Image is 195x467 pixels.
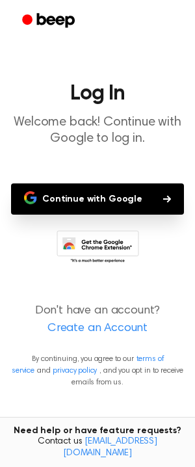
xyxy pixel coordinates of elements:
p: By continuing, you agree to our and , and you opt in to receive emails from us. [10,353,185,388]
a: Beep [13,8,86,34]
span: Contact us [8,436,187,459]
button: Continue with Google [11,183,184,215]
p: Welcome back! Continue with Google to log in. [10,114,185,147]
a: [EMAIL_ADDRESS][DOMAIN_NAME] [63,437,157,458]
a: Create an Account [13,320,182,338]
a: privacy policy [53,367,97,375]
h1: Log In [10,83,185,104]
p: Don't have an account? [10,302,185,338]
